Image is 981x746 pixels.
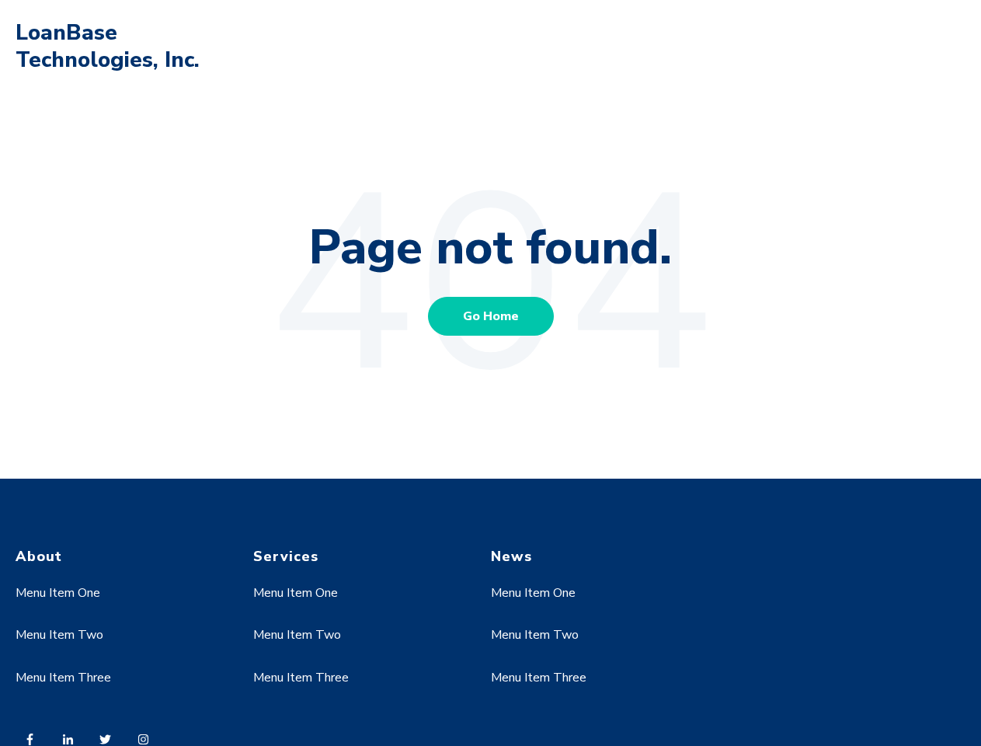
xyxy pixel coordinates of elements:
[16,626,103,643] a: Menu Item Two
[253,584,338,601] a: Menu Item One
[491,548,700,566] h4: News
[253,566,462,723] div: Navigation Menu
[491,566,700,723] div: Navigation Menu
[491,669,586,686] a: Menu Item Three
[16,19,210,74] h2: LoanBase Technologies, Inc.
[16,548,224,566] h4: About
[491,626,579,643] a: Menu Item Two
[253,548,462,566] h4: Services
[16,669,111,686] a: Menu Item Three
[16,584,100,601] a: Menu Item One
[428,297,554,336] a: Go Home
[16,218,965,278] h1: Page not found.
[491,584,576,601] a: Menu Item One
[253,626,341,643] a: Menu Item Two
[16,566,224,723] div: Navigation Menu
[253,669,349,686] a: Menu Item Three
